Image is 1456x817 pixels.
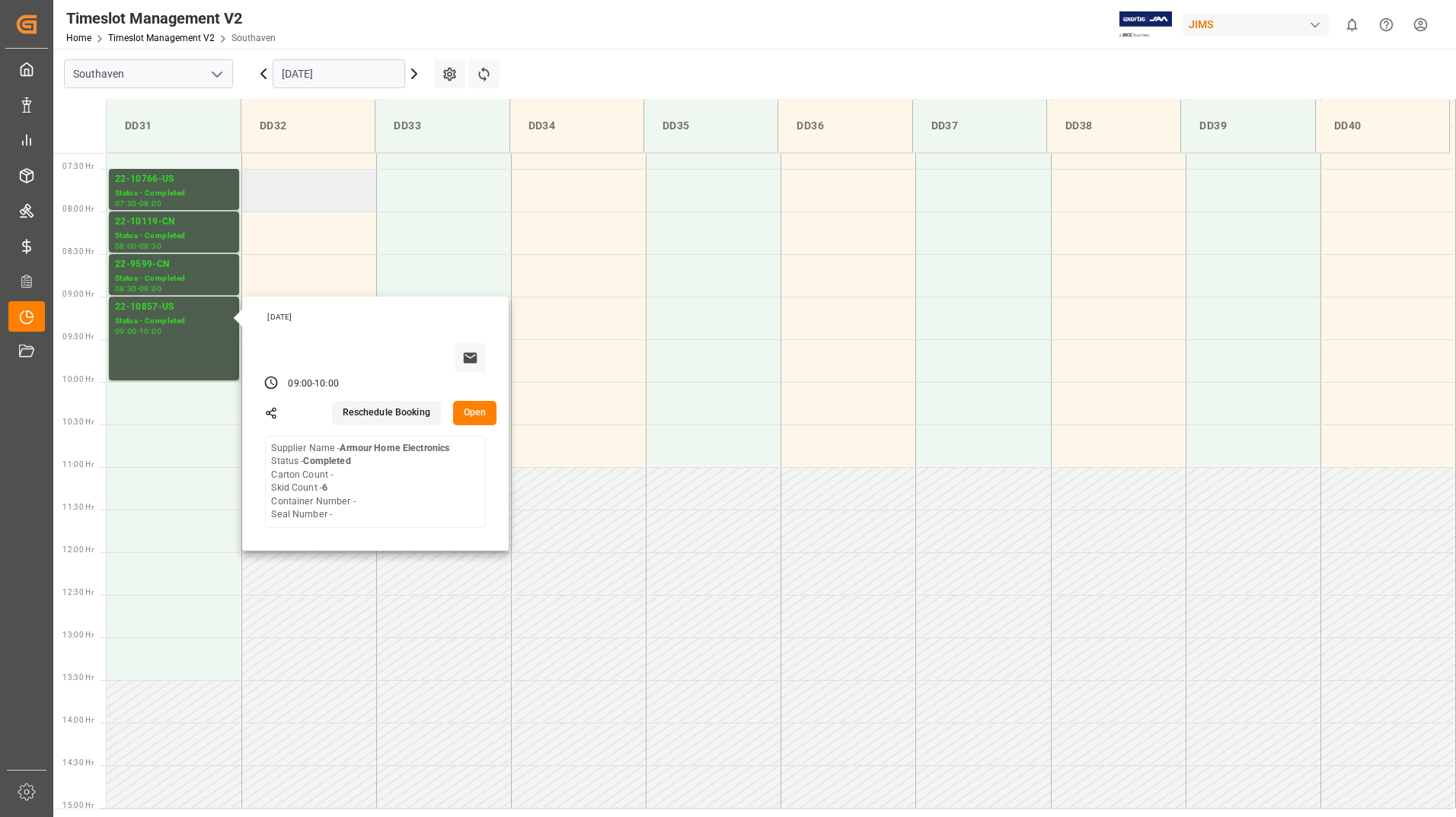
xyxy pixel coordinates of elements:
button: Help Center [1369,8,1403,42]
span: 14:30 Hr [62,758,94,767]
button: show 0 new notifications [1335,8,1369,42]
span: 08:30 Hr [62,247,94,256]
button: Open [453,401,497,425]
div: 22-9599-CN [115,257,233,272]
div: 09:00 [139,285,161,292]
img: Exertis%20JAM%20-%20Email%20Logo.jpg_1722504956.jpg [1119,11,1172,38]
div: 09:00 [115,328,137,335]
span: 10:30 Hr [62,418,94,426]
div: DD32 [254,112,362,140]
span: 12:30 Hr [62,588,94,596]
div: DD34 [522,112,631,140]
span: 09:30 Hr [62,332,94,341]
div: 08:30 [139,243,161,250]
div: 22-10119-CN [115,215,233,230]
div: DD40 [1328,112,1437,140]
div: DD33 [388,112,497,140]
b: Completed [303,456,350,466]
span: 09:00 Hr [62,290,94,298]
span: 12:00 Hr [62,545,94,554]
input: Type to search/select [64,59,233,88]
div: 10:00 [315,377,339,391]
div: - [137,200,139,207]
div: DD39 [1193,112,1302,140]
div: JIMS [1183,14,1329,36]
input: DD.MM.YYYY [273,59,405,88]
span: 08:00 Hr [62,205,94,213]
div: 07:30 [115,200,137,207]
b: 6 [322,482,327,493]
div: DD37 [925,112,1034,140]
div: - [137,285,139,292]
span: 10:00 Hr [62,375,94,383]
div: Status - Completed [115,187,233,200]
div: Status - Completed [115,315,233,328]
button: JIMS [1183,10,1335,39]
div: 22-10857-US [115,300,233,315]
div: Timeslot Management V2 [66,7,276,30]
span: 11:00 Hr [62,460,94,469]
div: DD38 [1059,112,1168,140]
div: - [137,243,139,250]
div: 09:00 [288,377,312,391]
div: DD31 [119,112,228,140]
span: 13:00 Hr [62,631,94,639]
button: open menu [205,62,228,86]
div: 10:00 [139,328,161,335]
span: 11:30 Hr [62,503,94,511]
span: 13:30 Hr [62,673,94,682]
b: Armour Home Electronics [340,443,449,453]
div: - [137,328,139,335]
a: Timeslot Management V2 [108,33,215,43]
a: Home [66,33,91,43]
button: Reschedule Booking [332,401,441,425]
span: 14:00 Hr [62,716,94,724]
div: 08:00 [139,200,161,207]
span: 07:30 Hr [62,162,94,170]
div: 08:30 [115,285,137,292]
div: Status - Completed [115,230,233,243]
div: DD35 [656,112,765,140]
div: Supplier Name - Status - Carton Count - Skid Count - Container Number - Seal Number - [271,442,449,522]
div: 08:00 [115,243,137,250]
div: - [312,377,315,391]
span: 15:00 Hr [62,801,94,809]
div: DD36 [790,112,899,140]
div: [DATE] [262,312,492,323]
div: 22-10766-US [115,172,233,187]
div: Status - Completed [115,272,233,285]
